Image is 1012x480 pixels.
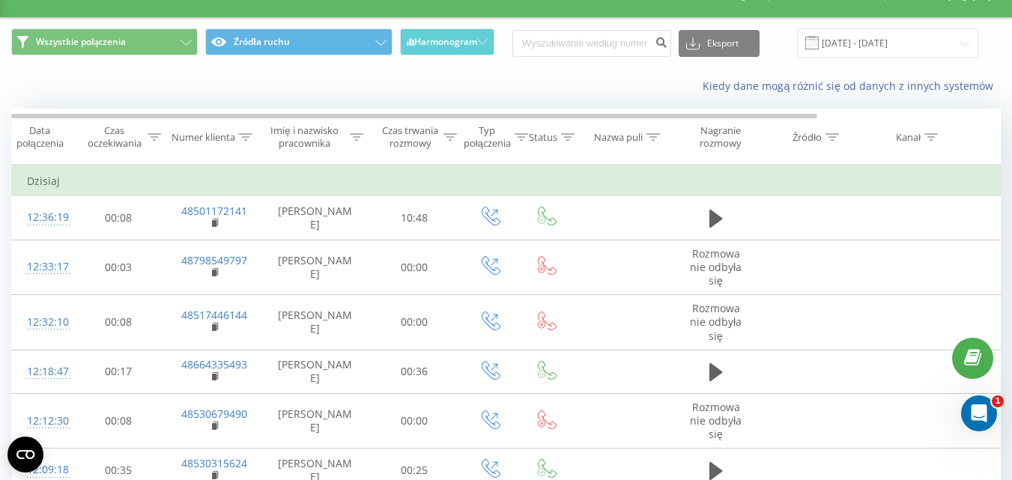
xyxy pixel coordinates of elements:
td: 00:36 [368,350,461,393]
div: Nagranie rozmowy [684,124,757,150]
div: Status [529,131,557,144]
span: Harmonogram [414,37,477,47]
button: Harmonogram [400,28,495,55]
button: Wszystkie połączenia [11,28,198,55]
a: Kiedy dane mogą różnić się od danych z innych systemów [703,79,1001,93]
button: Eksport [679,30,760,57]
a: 48501172141 [181,204,247,218]
button: Źródła ruchu [205,28,392,55]
div: Data połączenia [12,124,67,150]
span: Rozmowa nie odbyła się [690,301,742,342]
td: 00:08 [72,393,166,449]
td: 00:08 [72,196,166,240]
iframe: Intercom live chat [961,395,997,431]
div: Nazwa puli [594,131,643,144]
span: Rozmowa nie odbyła się [690,246,742,288]
td: 00:00 [368,240,461,295]
td: 00:00 [368,295,461,350]
td: 00:17 [72,350,166,393]
td: [PERSON_NAME] [263,240,368,295]
div: Czas oczekiwania [85,124,144,150]
div: Kanał [896,131,921,144]
div: Imię i nazwisko pracownika [263,124,347,150]
td: [PERSON_NAME] [263,393,368,449]
span: Rozmowa nie odbyła się [690,400,742,441]
div: 12:33:17 [27,252,57,282]
div: Czas trwania rozmowy [381,124,440,150]
td: 10:48 [368,196,461,240]
a: 48530315624 [181,456,247,470]
td: [PERSON_NAME] [263,350,368,393]
div: 12:12:30 [27,407,57,436]
div: Numer klienta [172,131,235,144]
div: Typ połączenia [464,124,511,150]
td: [PERSON_NAME] [263,196,368,240]
div: Źródło [793,131,822,144]
td: [PERSON_NAME] [263,295,368,350]
span: Wszystkie połączenia [36,36,126,48]
button: Open CMP widget [7,437,43,473]
input: Wyszukiwanie według numeru [512,30,671,57]
td: 00:00 [368,393,461,449]
span: 1 [992,395,1004,407]
a: 48798549797 [181,253,247,267]
a: 48517446144 [181,308,247,322]
a: 48664335493 [181,357,247,371]
td: 00:08 [72,295,166,350]
a: 48530679490 [181,407,247,421]
div: 12:36:19 [27,203,57,232]
div: 12:18:47 [27,357,57,386]
div: 12:32:10 [27,308,57,337]
td: 00:03 [72,240,166,295]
